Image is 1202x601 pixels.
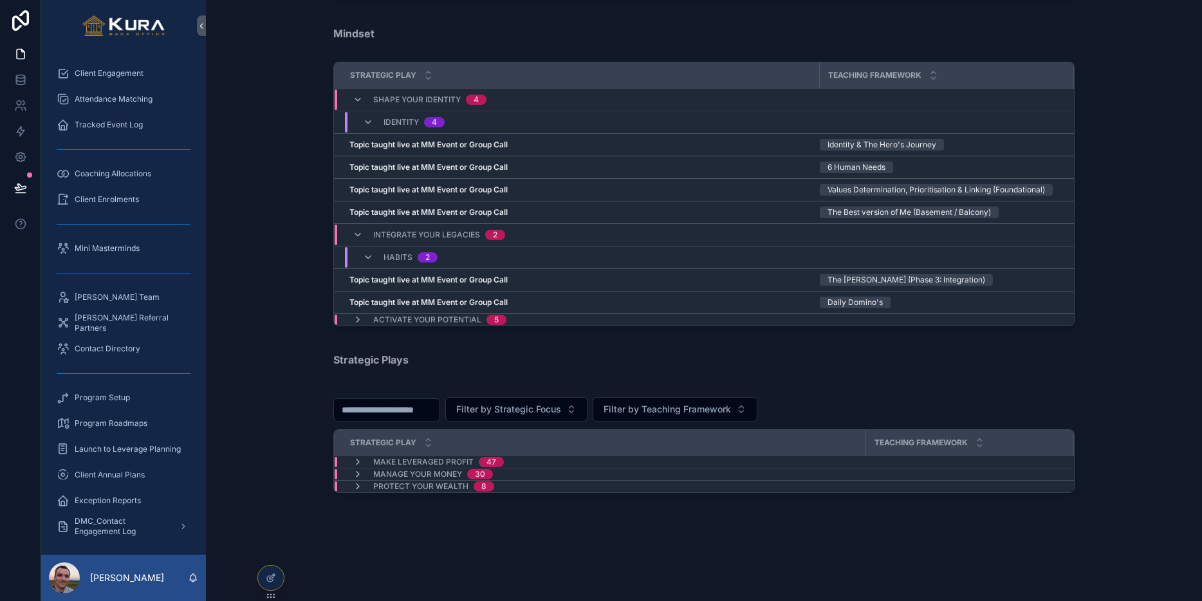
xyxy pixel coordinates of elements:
[75,120,143,130] span: Tracked Event Log
[49,463,198,486] a: Client Annual Plans
[75,344,140,354] span: Contact Directory
[41,51,206,555] div: scrollable content
[475,469,485,479] div: 30
[828,207,991,218] div: The Best version of Me (Basement / Balcony)
[90,571,164,584] p: [PERSON_NAME]
[384,117,419,127] span: Identity
[604,403,731,416] span: Filter by Teaching Framework
[49,311,198,335] a: [PERSON_NAME] Referral Partners
[49,337,198,360] a: Contact Directory
[75,194,139,205] span: Client Enrolments
[373,469,462,479] span: Manage Your Money
[49,113,198,136] a: Tracked Event Log
[75,243,140,254] span: Mini Masterminds
[75,292,160,302] span: [PERSON_NAME] Team
[49,386,198,409] a: Program Setup
[350,70,416,80] span: Strategic Play
[425,252,430,263] div: 2
[49,237,198,260] a: Mini Masterminds
[75,313,185,333] span: [PERSON_NAME] Referral Partners
[49,412,198,435] a: Program Roadmaps
[49,88,198,111] a: Attendance Matching
[481,481,486,492] div: 8
[828,139,936,151] div: Identity & The Hero's Journey
[349,297,508,307] strong: Topic taught live at MM Event or Group Call
[75,444,181,454] span: Launch to Leverage Planning
[493,230,497,240] div: 2
[350,438,416,448] span: Strategic Play
[49,489,198,512] a: Exception Reports
[75,68,143,79] span: Client Engagement
[828,297,883,308] div: Daily Domino's
[593,397,757,421] button: Select Button
[828,70,921,80] span: Teaching Framework
[828,184,1045,196] div: Values Determination, Prioritisation & Linking (Foundational)
[384,252,412,263] span: Habits
[49,62,198,85] a: Client Engagement
[349,162,508,172] strong: Topic taught live at MM Event or Group Call
[349,207,508,217] strong: Topic taught live at MM Event or Group Call
[75,94,153,104] span: Attendance Matching
[349,140,508,149] strong: Topic taught live at MM Event or Group Call
[874,438,968,448] span: Teaching Framework
[456,403,561,416] span: Filter by Strategic Focus
[828,274,985,286] div: The [PERSON_NAME] (Phase 3: Integration)
[333,27,374,40] strong: Mindset
[75,169,151,179] span: Coaching Allocations
[75,495,141,506] span: Exception Reports
[349,275,508,284] strong: Topic taught live at MM Event or Group Call
[49,162,198,185] a: Coaching Allocations
[486,457,496,467] div: 47
[373,315,481,325] span: Activate Your Potential
[75,393,130,403] span: Program Setup
[75,418,147,429] span: Program Roadmaps
[49,286,198,309] a: [PERSON_NAME] Team
[432,117,437,127] div: 4
[82,15,165,36] img: App logo
[494,315,499,325] div: 5
[75,516,169,537] span: DMC_Contact Engagement Log
[373,457,474,467] span: Make Leveraged Profit
[373,95,461,105] span: Shape Your Identity
[49,188,198,211] a: Client Enrolments
[349,185,508,194] strong: Topic taught live at MM Event or Group Call
[49,438,198,461] a: Launch to Leverage Planning
[49,515,198,538] a: DMC_Contact Engagement Log
[828,162,885,173] div: 6 Human Needs
[333,353,409,366] strong: Strategic Plays
[373,481,468,492] span: Protect Your Wealth
[474,95,479,105] div: 4
[373,230,480,240] span: Integrate Your Legacies
[75,470,145,480] span: Client Annual Plans
[445,397,587,421] button: Select Button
